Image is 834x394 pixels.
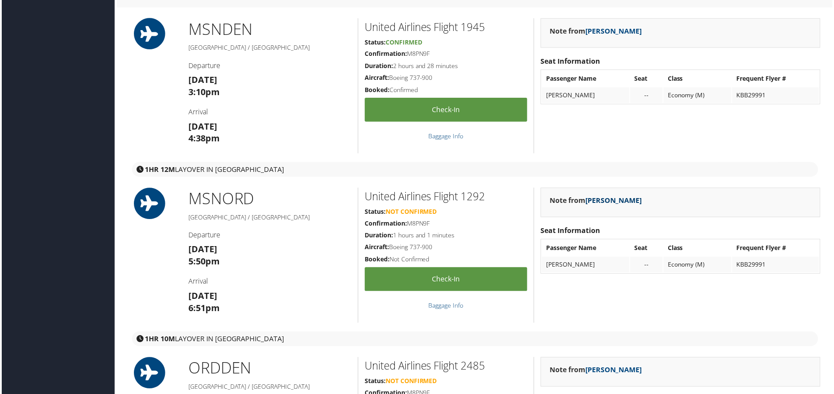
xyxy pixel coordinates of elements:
[188,188,351,210] h1: MSN ORD
[188,44,351,52] h5: [GEOGRAPHIC_DATA] / [GEOGRAPHIC_DATA]
[429,302,464,311] a: Baggage Info
[365,98,528,122] a: Check-in
[131,333,820,348] div: layover in [GEOGRAPHIC_DATA]
[365,86,390,94] strong: Booked:
[365,244,528,253] h5: Boeing 737-900
[636,92,660,99] div: --
[586,367,643,376] a: [PERSON_NAME]
[665,258,733,274] td: Economy (M)
[188,291,216,303] strong: [DATE]
[734,258,821,274] td: KBB29991
[386,38,422,46] span: Confirmed
[586,26,643,36] a: [PERSON_NAME]
[665,241,733,257] th: Class
[631,241,664,257] th: Seat
[365,256,390,264] strong: Booked:
[365,360,528,375] h2: United Airlines Flight 2485
[365,268,528,292] a: Check-in
[541,227,601,236] strong: Seat Information
[188,359,351,380] h1: ORD DEN
[543,71,630,87] th: Passenger Name
[188,244,216,256] strong: [DATE]
[429,132,464,140] a: Baggage Info
[665,88,733,103] td: Economy (M)
[188,121,216,133] strong: [DATE]
[365,232,528,241] h5: 1 hours and 1 minutes
[144,165,174,175] strong: 1HR 12M
[365,74,528,82] h5: Boeing 737-900
[365,232,393,240] strong: Duration:
[543,88,630,103] td: [PERSON_NAME]
[365,74,389,82] strong: Aircraft:
[188,86,219,98] strong: 3:10pm
[541,57,601,66] strong: Seat Information
[188,278,351,287] h4: Arrival
[365,220,528,229] h5: M8PN9F
[734,241,821,257] th: Frequent Flyer #
[550,26,643,36] strong: Note from
[365,378,386,387] strong: Status:
[365,38,386,46] strong: Status:
[365,190,528,205] h2: United Airlines Flight 1292
[550,196,643,206] strong: Note from
[365,62,528,71] h5: 2 hours and 28 minutes
[636,262,660,270] div: --
[188,133,219,145] strong: 4:38pm
[131,163,820,178] div: layover in [GEOGRAPHIC_DATA]
[365,20,528,34] h2: United Airlines Flight 1945
[365,86,528,95] h5: Confirmed
[365,50,407,58] strong: Confirmation:
[631,71,664,87] th: Seat
[365,244,389,252] strong: Aircraft:
[188,61,351,71] h4: Departure
[365,220,407,228] strong: Confirmation:
[734,71,821,87] th: Frequent Flyer #
[586,196,643,206] a: [PERSON_NAME]
[188,303,219,315] strong: 6:51pm
[365,208,386,216] strong: Status:
[188,74,216,86] strong: [DATE]
[665,71,733,87] th: Class
[188,18,351,40] h1: MSN DEN
[550,367,643,376] strong: Note from
[188,107,351,117] h4: Arrival
[543,258,630,274] td: [PERSON_NAME]
[365,256,528,265] h5: Not Confirmed
[365,62,393,70] strong: Duration:
[543,241,630,257] th: Passenger Name
[144,336,174,345] strong: 1HR 10M
[188,231,351,241] h4: Departure
[386,208,437,216] span: Not Confirmed
[188,214,351,223] h5: [GEOGRAPHIC_DATA] / [GEOGRAPHIC_DATA]
[386,378,437,387] span: Not Confirmed
[188,384,351,393] h5: [GEOGRAPHIC_DATA] / [GEOGRAPHIC_DATA]
[734,88,821,103] td: KBB29991
[188,257,219,268] strong: 5:50pm
[365,50,528,58] h5: M8PN9F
